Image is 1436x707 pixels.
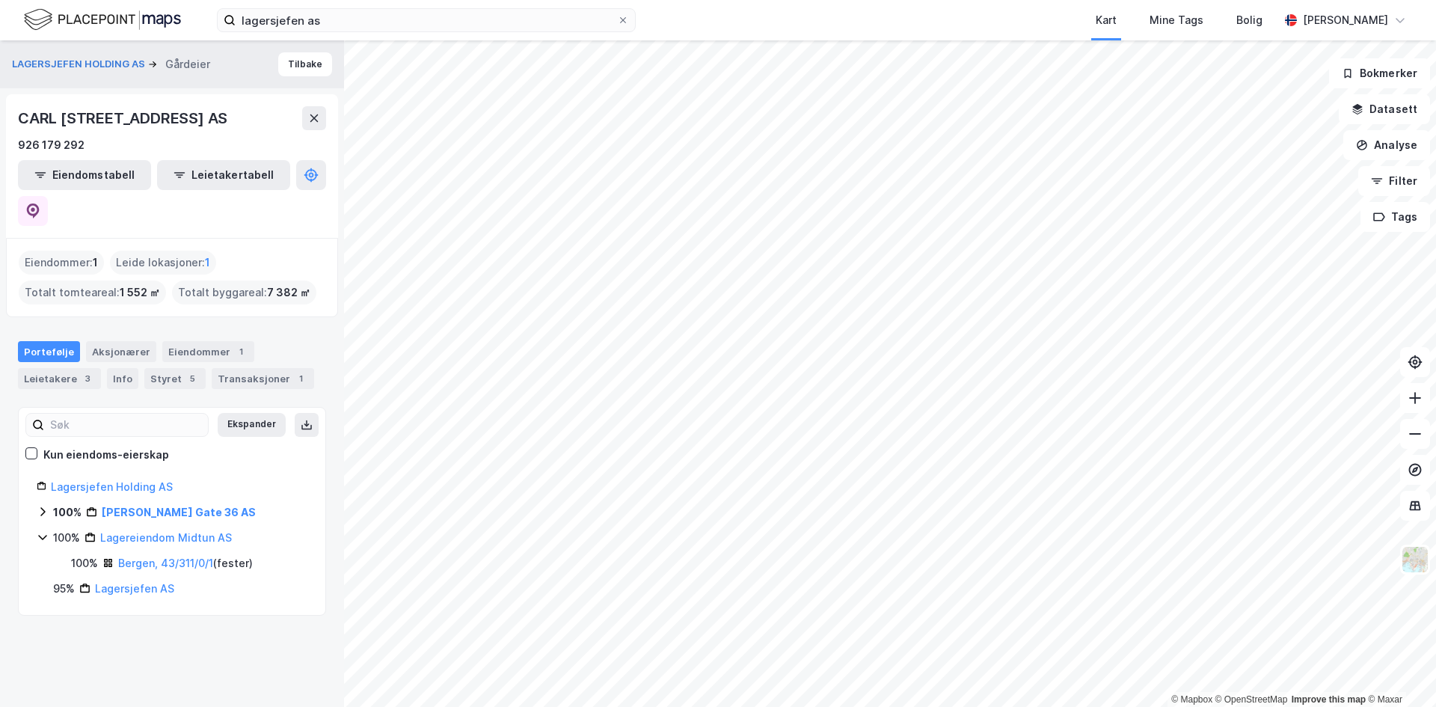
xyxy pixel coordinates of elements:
div: 100% [53,504,82,521]
button: Filter [1358,166,1430,196]
div: Leide lokasjoner : [110,251,216,275]
div: 100% [53,529,80,547]
button: Leietakertabell [157,160,290,190]
input: Søk på adresse, matrikkel, gårdeiere, leietakere eller personer [236,9,617,31]
div: 926 179 292 [18,136,85,154]
div: Aksjonærer [86,341,156,362]
button: Datasett [1339,94,1430,124]
a: Lagereiendom Midtun AS [100,531,232,544]
button: Tilbake [278,52,332,76]
button: Eiendomstabell [18,160,151,190]
span: 1 [93,254,98,272]
a: OpenStreetMap [1215,694,1288,705]
div: Styret [144,368,206,389]
button: Bokmerker [1329,58,1430,88]
div: Info [107,368,138,389]
span: 7 382 ㎡ [267,284,310,302]
div: 1 [233,344,248,359]
div: Portefølje [18,341,80,362]
button: Tags [1360,202,1430,232]
div: Transaksjoner [212,368,314,389]
button: Analyse [1343,130,1430,160]
div: Eiendommer : [19,251,104,275]
div: 1 [293,371,308,386]
img: logo.f888ab2527a4732fd821a326f86c7f29.svg [24,7,181,33]
div: Kart [1096,11,1117,29]
a: Lagersjefen AS [95,582,174,595]
div: [PERSON_NAME] [1303,11,1388,29]
div: Bolig [1236,11,1262,29]
div: Eiendommer [162,341,254,362]
a: Mapbox [1171,694,1212,705]
div: Totalt byggareal : [172,281,316,304]
div: Totalt tomteareal : [19,281,166,304]
div: Leietakere [18,368,101,389]
iframe: Chat Widget [1361,635,1436,707]
div: CARL [STREET_ADDRESS] AS [18,106,230,130]
a: Bergen, 43/311/0/1 [118,557,213,569]
div: Kun eiendoms-eierskap [43,446,169,464]
div: 100% [71,554,98,572]
div: ( fester ) [118,554,253,572]
button: Ekspander [218,413,286,437]
div: Gårdeier [165,55,210,73]
a: Lagersjefen Holding AS [51,480,173,493]
a: [PERSON_NAME] Gate 36 AS [102,506,256,518]
span: 1 552 ㎡ [120,284,160,302]
img: Z [1401,545,1429,574]
a: Improve this map [1292,694,1366,705]
div: 5 [185,371,200,386]
button: LAGERSJEFEN HOLDING AS [12,57,148,72]
div: 95% [53,580,75,598]
input: Søk [44,414,208,436]
span: 1 [205,254,210,272]
div: Mine Tags [1150,11,1203,29]
div: 3 [80,371,95,386]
